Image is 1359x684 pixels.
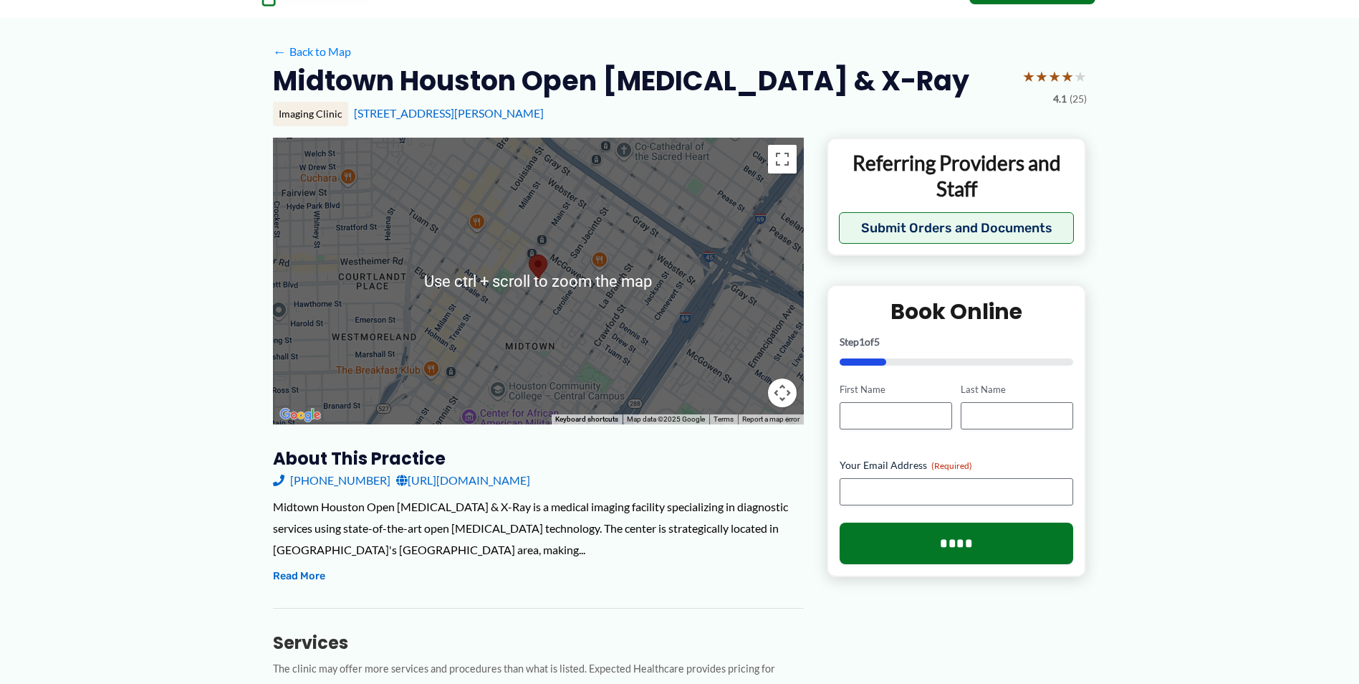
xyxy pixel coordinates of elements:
button: Submit Orders and Documents [839,212,1075,244]
button: Read More [273,568,325,585]
label: Last Name [961,383,1073,396]
button: Toggle fullscreen view [768,145,797,174]
div: Imaging Clinic [273,102,348,126]
a: Open this area in Google Maps (opens a new window) [277,406,324,424]
span: ★ [1048,63,1061,90]
a: ←Back to Map [273,41,351,62]
p: Referring Providers and Staff [839,150,1075,202]
h2: Midtown Houston Open [MEDICAL_DATA] & X-Ray [273,63,969,98]
div: Midtown Houston Open [MEDICAL_DATA] & X-Ray is a medical imaging facility specializing in diagnos... [273,496,804,560]
label: First Name [840,383,952,396]
label: Your Email Address [840,458,1074,472]
h3: About this practice [273,447,804,470]
button: Map camera controls [768,379,797,407]
span: (Required) [931,460,972,471]
a: [STREET_ADDRESS][PERSON_NAME] [354,106,544,120]
span: 4.1 [1053,90,1067,108]
span: (25) [1070,90,1087,108]
span: ★ [1074,63,1087,90]
a: [URL][DOMAIN_NAME] [396,470,530,491]
h2: Book Online [840,298,1074,326]
h3: Services [273,632,804,654]
span: ★ [1035,63,1048,90]
button: Keyboard shortcuts [555,414,618,424]
span: 1 [859,336,865,348]
a: Report a map error [742,415,799,423]
span: ★ [1022,63,1035,90]
span: ★ [1061,63,1074,90]
img: Google [277,406,324,424]
a: Terms (opens in new tab) [714,415,734,423]
span: ← [273,44,287,58]
p: Step of [840,337,1074,347]
a: [PHONE_NUMBER] [273,470,390,491]
span: 5 [874,336,880,348]
span: Map data ©2025 Google [627,415,705,423]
